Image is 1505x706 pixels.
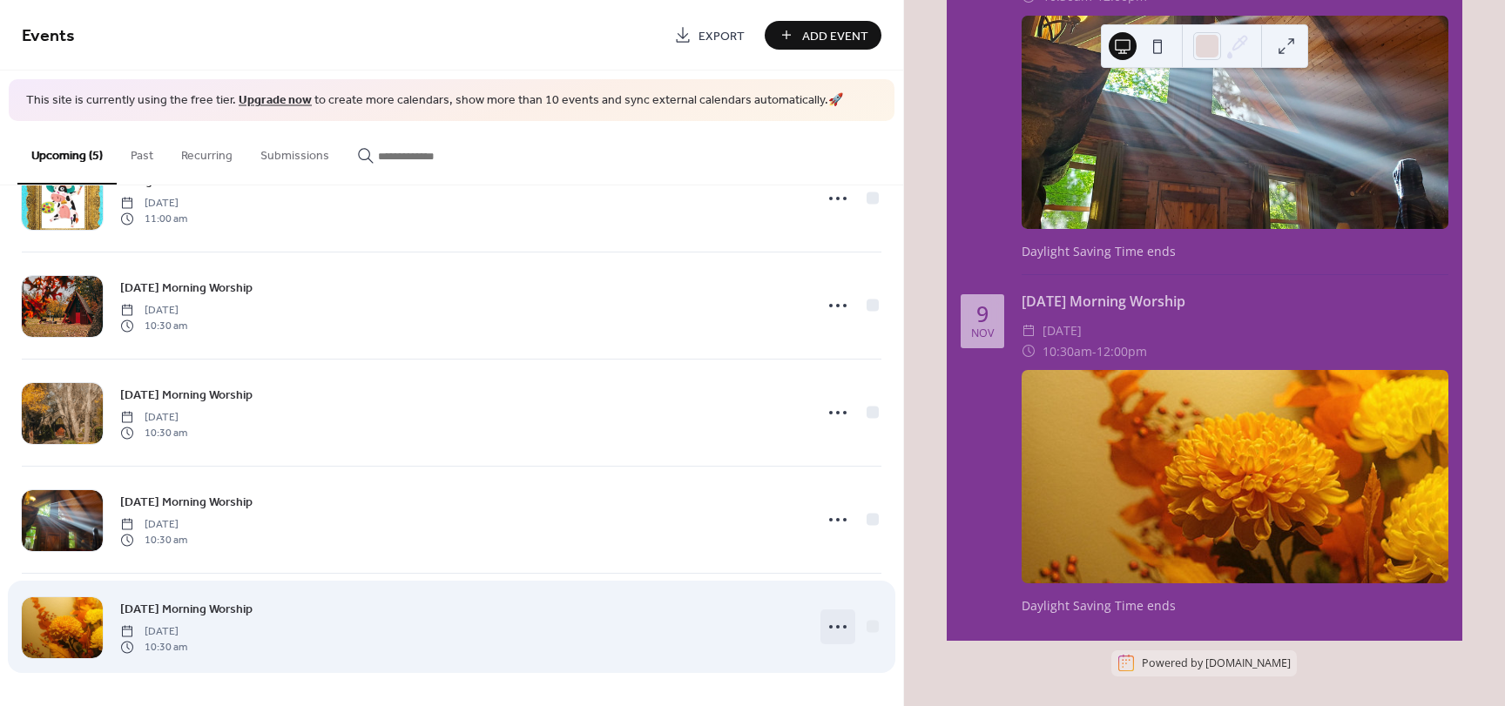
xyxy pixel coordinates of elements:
span: 10:30 am [120,319,187,334]
a: [DATE] Morning Worship [120,492,253,512]
div: Daylight Saving Time ends [1022,242,1448,260]
a: [DATE] Morning Worship [120,385,253,405]
span: Add Event [802,27,868,45]
div: ​ [1022,320,1036,341]
div: Daylight Saving Time ends [1022,596,1448,615]
div: [DATE] Morning Worship [1022,291,1448,312]
div: Powered by [1142,656,1291,670]
span: [DATE] [120,623,187,639]
span: Events [22,19,75,53]
span: [DATE] [120,409,187,425]
div: ​ [1022,341,1036,362]
span: This site is currently using the free tier. to create more calendars, show more than 10 events an... [26,92,843,110]
a: Export [661,21,758,50]
span: 12:00pm [1097,341,1147,362]
span: [DATE] Morning Worship [120,600,253,618]
span: [DATE] [1043,320,1082,341]
span: Export [699,27,745,45]
div: Nov [971,328,994,340]
button: Add Event [765,21,881,50]
span: 11:00 am [120,212,187,227]
a: Upgrade now [239,89,312,112]
span: [DATE] [120,195,187,211]
button: Upcoming (5) [17,121,117,185]
div: 9 [976,303,989,325]
span: [DATE] [120,516,187,532]
span: [DATE] Morning Worship [120,386,253,404]
button: Submissions [246,121,343,183]
span: [DATE] [120,302,187,318]
a: [DOMAIN_NAME] [1205,656,1291,670]
span: - [1092,341,1097,362]
a: [DATE] Morning Worship [120,599,253,619]
button: Recurring [167,121,246,183]
span: 10:30 am [120,426,187,441]
span: 10:30 am [120,533,187,548]
a: [DATE] Morning Worship [120,278,253,298]
span: 10:30 am [120,640,187,656]
span: 10:30am [1043,341,1092,362]
span: [DATE] Morning Worship [120,279,253,297]
button: Past [117,121,167,183]
span: [DATE] Morning Worship [120,493,253,511]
